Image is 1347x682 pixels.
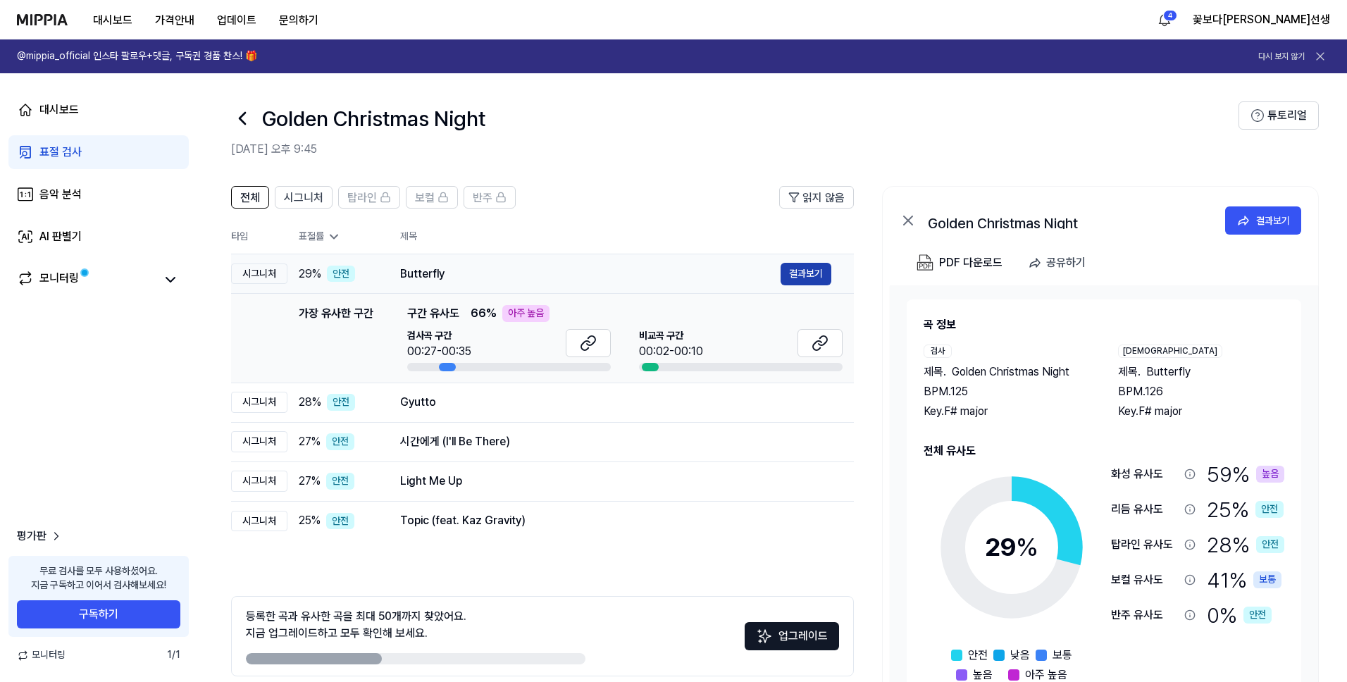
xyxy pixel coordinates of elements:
[1207,530,1284,559] div: 28 %
[206,1,268,39] a: 업데이트
[231,431,287,452] div: 시그니처
[1207,495,1284,524] div: 25 %
[781,263,831,285] button: 결과보기
[745,622,839,650] button: 업그레이드
[1111,571,1179,588] div: 보컬 유사도
[17,270,155,290] a: 모니터링
[231,392,287,413] div: 시그니처
[1016,532,1038,562] span: %
[985,528,1038,566] div: 29
[299,473,321,490] span: 27 %
[39,144,82,161] div: 표절 검사
[400,473,831,490] div: Light Me Up
[326,433,354,450] div: 안전
[231,471,287,492] div: 시그니처
[502,305,550,322] div: 아주 높음
[1163,10,1177,21] div: 4
[1243,607,1272,624] div: 안전
[231,141,1239,158] h2: [DATE] 오후 9:45
[275,186,333,209] button: 시그니처
[1111,501,1179,518] div: 리듬 유사도
[639,343,703,360] div: 00:02-00:10
[400,433,831,450] div: 시간에게 (I'll Be There)
[1207,600,1272,630] div: 0 %
[914,249,1005,277] button: PDF 다운로드
[144,6,206,35] button: 가격안내
[1256,466,1284,483] div: 높음
[1118,403,1284,420] div: Key. F# major
[231,511,287,532] div: 시그니처
[745,634,839,647] a: Sparkles업그레이드
[326,473,354,490] div: 안전
[924,442,1284,459] h2: 전체 유사도
[779,186,854,209] button: 읽지 않음
[924,316,1284,333] h2: 곡 정보
[8,135,189,169] a: 표절 검사
[17,600,180,628] button: 구독하기
[1225,206,1301,235] button: 결과보기
[1156,11,1173,28] img: 알림
[31,564,166,592] div: 무료 검사를 모두 사용하셨어요. 지금 구독하고 이어서 검사해보세요!
[407,305,459,322] span: 구간 유사도
[1253,571,1281,588] div: 보통
[299,266,321,283] span: 29 %
[639,329,703,343] span: 비교곡 구간
[299,512,321,529] span: 25 %
[924,364,946,380] span: 제목 .
[268,6,330,35] button: 문의하기
[1207,459,1284,489] div: 59 %
[406,186,458,209] button: 보컬
[1118,383,1284,400] div: BPM. 126
[8,93,189,127] a: 대시보드
[299,394,321,411] span: 28 %
[1153,8,1176,31] button: 알림4
[1118,345,1222,358] div: [DEMOGRAPHIC_DATA]
[924,345,952,358] div: 검사
[924,383,1090,400] div: BPM. 125
[17,528,46,545] span: 평가판
[928,212,1210,229] div: Golden Christmas Night
[400,512,831,529] div: Topic (feat. Kaz Gravity)
[471,305,497,322] span: 66 %
[1046,254,1086,272] div: 공유하기
[39,228,82,245] div: AI 판별기
[1111,466,1179,483] div: 화성 유사도
[415,190,435,206] span: 보컬
[407,329,471,343] span: 검사곡 구간
[8,220,189,254] a: AI 판별기
[299,433,321,450] span: 27 %
[327,394,355,411] div: 안전
[1022,249,1097,277] button: 공유하기
[326,513,354,530] div: 안전
[400,266,781,283] div: Butterfly
[39,270,79,290] div: 모니터링
[82,6,144,35] button: 대시보드
[17,648,66,662] span: 모니터링
[327,266,355,283] div: 안전
[231,186,269,209] button: 전체
[407,343,471,360] div: 00:27-00:35
[17,49,257,63] h1: @mippia_official 인스타 팔로우+댓글, 구독권 경품 찬스! 🎁
[1239,101,1319,130] button: 튜토리얼
[473,190,492,206] span: 반주
[39,101,79,118] div: 대시보드
[39,186,82,203] div: 음악 분석
[1053,647,1072,664] span: 보통
[968,647,988,664] span: 안전
[400,220,854,254] th: 제목
[206,6,268,35] button: 업데이트
[240,190,260,206] span: 전체
[8,178,189,211] a: 음악 분석
[284,190,323,206] span: 시그니처
[1256,536,1284,553] div: 안전
[1256,213,1290,228] div: 결과보기
[338,186,400,209] button: 탑라인
[1255,501,1284,518] div: 안전
[1207,565,1281,595] div: 41 %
